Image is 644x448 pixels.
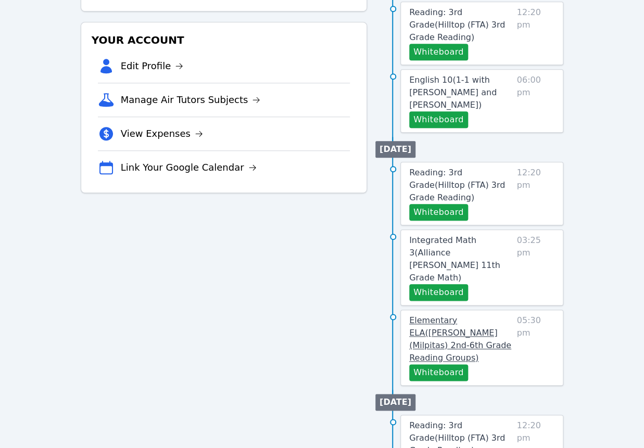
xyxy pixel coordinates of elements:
[516,314,554,381] span: 05:30 pm
[409,7,505,42] span: Reading: 3rd Grade ( Hilltop (FTA) 3rd Grade Reading )
[121,59,184,73] a: Edit Profile
[409,44,468,60] button: Whiteboard
[375,141,415,158] li: [DATE]
[409,167,513,204] a: Reading: 3rd Grade(Hilltop (FTA) 3rd Grade Reading)
[409,234,513,284] a: Integrated Math 3(Alliance [PERSON_NAME] 11th Grade Math)
[409,75,497,110] span: English 10 ( 1-1 with [PERSON_NAME] and [PERSON_NAME] )
[516,234,554,301] span: 03:25 pm
[409,168,505,202] span: Reading: 3rd Grade ( Hilltop (FTA) 3rd Grade Reading )
[516,167,554,221] span: 12:20 pm
[121,160,257,175] a: Link Your Google Calendar
[409,111,468,128] button: Whiteboard
[409,284,468,301] button: Whiteboard
[409,314,513,364] a: Elementary ELA([PERSON_NAME] (Milpitas) 2nd-6th Grade Reading Groups)
[121,126,203,141] a: View Expenses
[516,6,554,60] span: 12:20 pm
[409,6,513,44] a: Reading: 3rd Grade(Hilltop (FTA) 3rd Grade Reading)
[409,74,513,111] a: English 10(1-1 with [PERSON_NAME] and [PERSON_NAME])
[375,394,415,411] li: [DATE]
[409,204,468,221] button: Whiteboard
[90,31,358,49] h3: Your Account
[516,74,554,128] span: 06:00 pm
[409,315,511,363] span: Elementary ELA ( [PERSON_NAME] (Milpitas) 2nd-6th Grade Reading Groups )
[121,93,261,107] a: Manage Air Tutors Subjects
[409,235,500,283] span: Integrated Math 3 ( Alliance [PERSON_NAME] 11th Grade Math )
[409,364,468,381] button: Whiteboard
